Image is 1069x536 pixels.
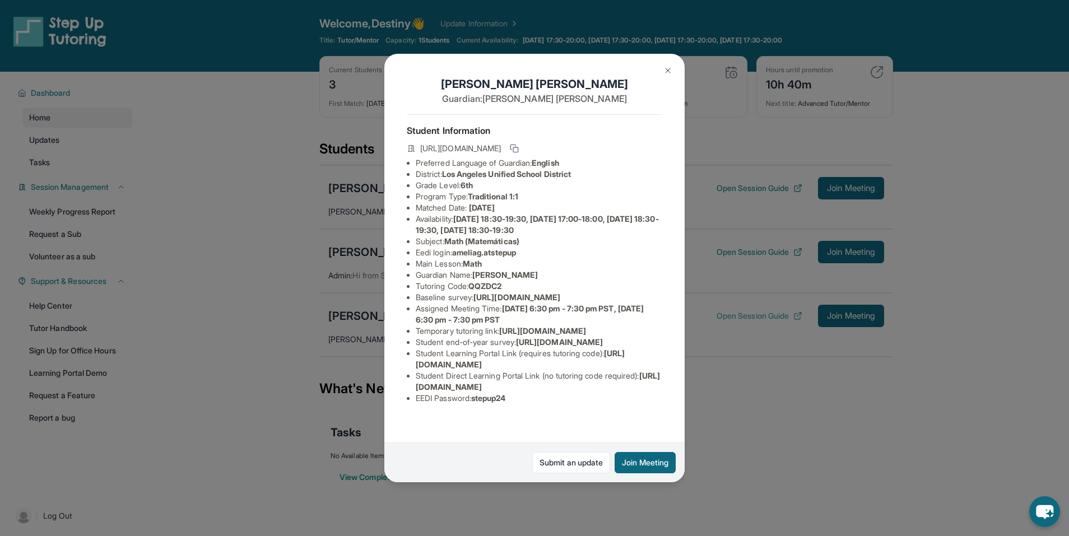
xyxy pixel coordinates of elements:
li: Baseline survey : [416,292,662,303]
button: Join Meeting [615,452,676,473]
li: Grade Level: [416,180,662,191]
h4: Student Information [407,124,662,137]
span: Math (Matemáticas) [444,236,519,246]
button: chat-button [1029,496,1060,527]
li: Main Lesson : [416,258,662,269]
span: 6th [461,180,473,190]
span: [DATE] [469,203,495,212]
li: Student Direct Learning Portal Link (no tutoring code required) : [416,370,662,393]
li: Student end-of-year survey : [416,337,662,348]
li: Matched Date: [416,202,662,213]
li: Assigned Meeting Time : [416,303,662,325]
span: [URL][DOMAIN_NAME] [516,337,603,347]
li: Eedi login : [416,247,662,258]
li: Tutoring Code : [416,281,662,292]
span: English [532,158,559,167]
button: Copy link [508,142,521,155]
li: Program Type: [416,191,662,202]
span: stepup24 [471,393,506,403]
span: [DATE] 6:30 pm - 7:30 pm PST, [DATE] 6:30 pm - 7:30 pm PST [416,304,644,324]
li: Guardian Name : [416,269,662,281]
li: Subject : [416,236,662,247]
span: [DATE] 18:30-19:30, [DATE] 17:00-18:00, [DATE] 18:30-19:30, [DATE] 18:30-19:30 [416,214,659,235]
span: ameliag.atstepup [452,248,516,257]
span: [URL][DOMAIN_NAME] [420,143,501,154]
li: District: [416,169,662,180]
span: [URL][DOMAIN_NAME] [473,292,560,302]
span: Los Angeles Unified School District [442,169,571,179]
h1: [PERSON_NAME] [PERSON_NAME] [407,76,662,92]
a: Submit an update [532,452,610,473]
li: Temporary tutoring link : [416,325,662,337]
span: [URL][DOMAIN_NAME] [499,326,586,335]
span: [PERSON_NAME] [472,270,538,279]
p: Guardian: [PERSON_NAME] [PERSON_NAME] [407,92,662,105]
span: Math [463,259,482,268]
li: Student Learning Portal Link (requires tutoring code) : [416,348,662,370]
li: EEDI Password : [416,393,662,404]
li: Preferred Language of Guardian: [416,157,662,169]
span: QQZDC2 [468,281,501,291]
span: Traditional 1:1 [468,192,518,201]
li: Availability: [416,213,662,236]
img: Close Icon [663,66,672,75]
